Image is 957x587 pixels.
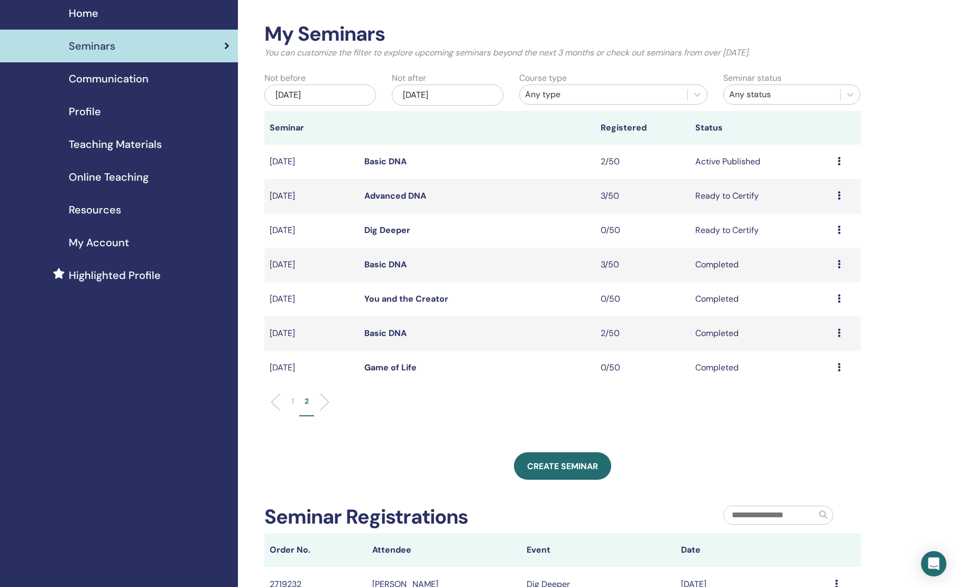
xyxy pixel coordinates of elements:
[69,235,129,250] span: My Account
[364,156,407,167] a: Basic DNA
[264,179,359,213] td: [DATE]
[595,213,690,248] td: 0/50
[69,104,101,119] span: Profile
[690,351,832,385] td: Completed
[527,461,598,472] span: Create seminar
[514,452,611,480] a: Create seminar
[264,72,306,85] label: Not before
[264,22,861,46] h2: My Seminars
[264,316,359,351] td: [DATE]
[264,46,861,59] p: You can customize the filter to explore upcoming seminars beyond the next 3 months or check out s...
[690,248,832,282] td: Completed
[69,71,149,87] span: Communication
[291,396,294,407] p: 1
[305,396,309,407] p: 2
[264,505,468,529] h2: Seminar Registrations
[69,5,98,21] span: Home
[690,213,832,248] td: Ready to Certify
[364,225,410,236] a: Dig Deeper
[264,248,359,282] td: [DATE]
[676,533,830,567] th: Date
[723,72,781,85] label: Seminar status
[364,190,426,201] a: Advanced DNA
[264,213,359,248] td: [DATE]
[392,85,503,106] div: [DATE]
[690,145,832,179] td: Active Published
[69,136,162,152] span: Teaching Materials
[595,248,690,282] td: 3/50
[264,533,367,567] th: Order No.
[595,179,690,213] td: 3/50
[595,316,690,351] td: 2/50
[595,145,690,179] td: 2/50
[264,145,359,179] td: [DATE]
[519,72,567,85] label: Course type
[690,316,832,351] td: Completed
[525,88,682,101] div: Any type
[264,282,359,316] td: [DATE]
[521,533,676,567] th: Event
[367,533,521,567] th: Attendee
[392,72,426,85] label: Not after
[364,293,448,304] a: You and the Creator
[729,88,835,101] div: Any status
[364,328,407,339] a: Basic DNA
[690,111,832,145] th: Status
[69,169,149,185] span: Online Teaching
[595,351,690,385] td: 0/50
[264,111,359,145] th: Seminar
[69,202,121,218] span: Resources
[364,259,407,270] a: Basic DNA
[69,267,161,283] span: Highlighted Profile
[690,282,832,316] td: Completed
[595,111,690,145] th: Registered
[264,351,359,385] td: [DATE]
[364,362,417,373] a: Game of Life
[595,282,690,316] td: 0/50
[69,38,115,54] span: Seminars
[921,551,946,576] div: Open Intercom Messenger
[264,85,376,106] div: [DATE]
[690,179,832,213] td: Ready to Certify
